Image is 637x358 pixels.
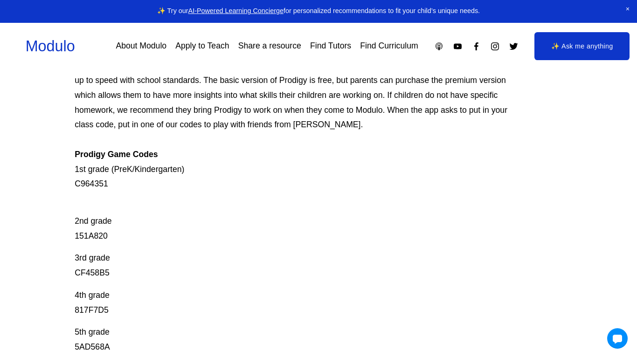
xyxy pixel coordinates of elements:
[188,7,284,14] a: AI-Powered Learning Concierge
[75,325,513,355] p: 5th grade 5AD568A
[116,38,166,55] a: About Modulo
[75,288,513,318] p: 4th grade 817F7D5
[509,41,519,51] a: Twitter
[534,32,630,60] a: ✨ Ask me anything
[490,41,500,51] a: Instagram
[471,41,481,51] a: Facebook
[453,41,463,51] a: YouTube
[26,38,75,55] a: Modulo
[238,38,301,55] a: Share a resource
[75,251,513,281] p: 3rd grade CF458B5
[360,38,418,55] a: Find Curriculum
[310,38,351,55] a: Find Tutors
[75,150,158,159] strong: Prodigy Game Codes
[75,58,513,192] p: Prodigy is our go-to mastery- based tool to give kids lots of fun, engaging math problems while e...
[75,199,513,243] p: 2nd grade 151A820
[175,38,229,55] a: Apply to Teach
[434,41,444,51] a: Apple Podcasts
